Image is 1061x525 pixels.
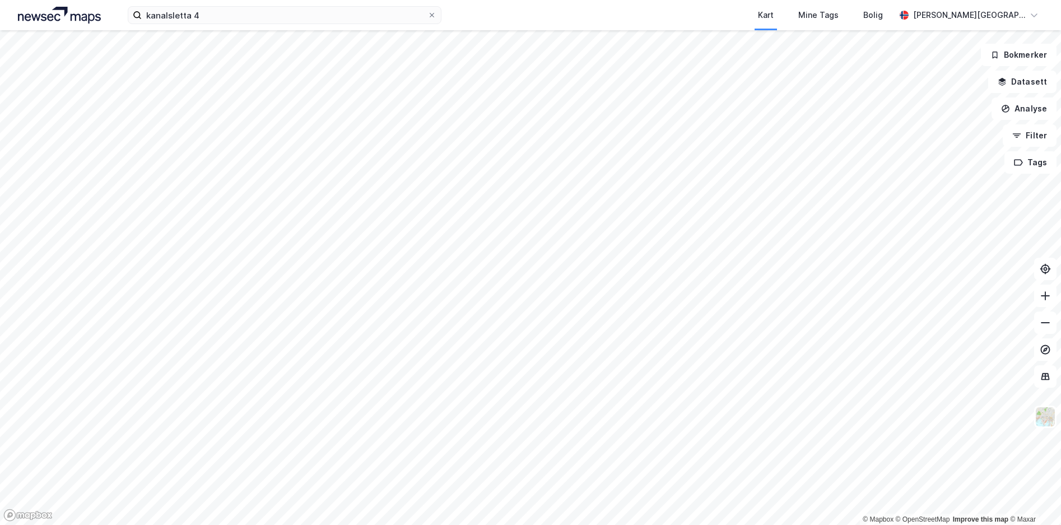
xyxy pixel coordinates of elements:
button: Tags [1004,151,1057,174]
button: Analyse [992,97,1057,120]
div: Mine Tags [798,8,839,22]
div: Kontrollprogram for chat [1005,471,1061,525]
a: Mapbox homepage [3,509,53,522]
img: logo.a4113a55bc3d86da70a041830d287a7e.svg [18,7,101,24]
div: [PERSON_NAME][GEOGRAPHIC_DATA] [913,8,1025,22]
input: Søk på adresse, matrikkel, gårdeiere, leietakere eller personer [142,7,427,24]
img: Z [1035,406,1056,428]
iframe: Chat Widget [1005,471,1061,525]
a: Improve this map [953,515,1008,523]
div: Bolig [863,8,883,22]
a: OpenStreetMap [896,515,950,523]
button: Bokmerker [981,44,1057,66]
div: Kart [758,8,774,22]
a: Mapbox [863,515,894,523]
button: Filter [1003,124,1057,147]
button: Datasett [988,71,1057,93]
